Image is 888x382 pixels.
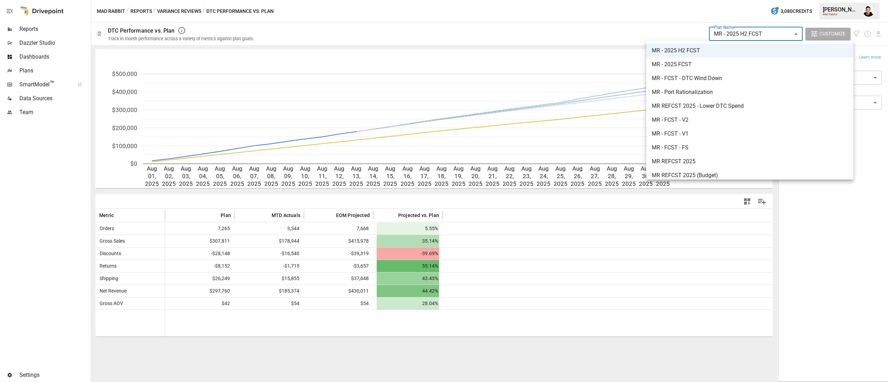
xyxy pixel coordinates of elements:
span: MR - 2025 H2 FCST [652,46,848,55]
span: MR - FCST - V2 [652,116,848,124]
span: MR - FCST - V1 [652,130,848,138]
span: MR REFCST 2025 (Budget) [652,171,848,180]
span: MR REFCST 2025 [652,157,848,166]
span: MR - 2025 FCST [652,60,848,69]
span: MR - FCST - FS [652,144,848,152]
span: MR - FCST - DTC Wind Down [652,74,848,83]
span: MR REFCST 2025 - Lower DTC Spend [652,102,848,110]
span: MR - Port Rationalization [652,88,848,96]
